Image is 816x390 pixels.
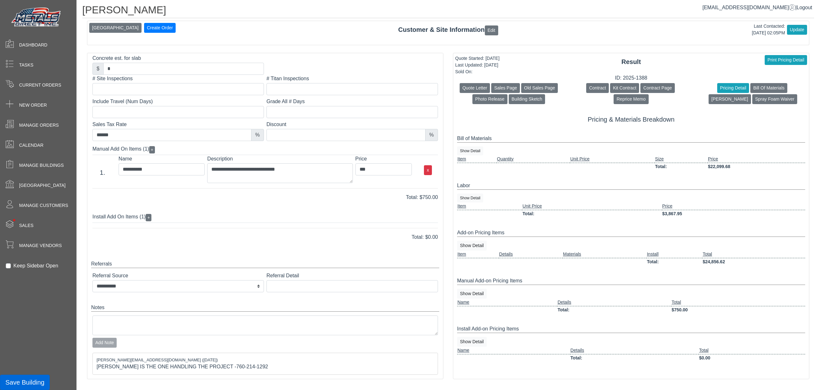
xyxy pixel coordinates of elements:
[266,272,438,280] label: Referral Detail
[92,54,264,62] label: Concrete est. for slab
[19,122,59,129] span: Manage Orders
[92,211,438,223] div: Install Add On Items (1)
[640,83,675,93] button: Contract Page
[97,363,434,371] div: [PERSON_NAME] IS THE ONE HANDLING THE PROJECT -760-214-1292
[671,306,805,314] td: $750.00
[563,251,646,258] td: Materials
[765,55,807,65] button: Print Pricing Detail
[207,155,353,163] label: Description
[457,251,499,258] td: Item
[89,23,142,33] button: [GEOGRAPHIC_DATA]
[89,168,116,177] div: 1.
[703,4,812,11] div: |
[457,202,522,210] td: Item
[699,354,805,362] td: $0.00
[702,258,805,266] td: $24,856.62
[702,251,805,258] td: Total
[6,210,22,230] span: •
[92,75,264,82] label: # Site Inspections
[646,258,702,266] td: Total:
[91,260,439,268] div: Referrals
[586,83,609,93] button: Contract
[146,214,151,221] button: +
[699,347,805,354] td: Total
[522,202,662,210] td: Unit Price
[457,241,487,251] button: Show Detail
[97,357,434,363] div: [PERSON_NAME][EMAIL_ADDRESS][DOMAIN_NAME] ([DATE])
[457,182,805,190] div: Labor
[671,299,805,306] td: Total
[750,83,787,93] button: Bill Of Materials
[497,155,570,163] td: Quantity
[266,98,438,105] label: Grade All # Days
[457,155,497,163] td: Item
[355,155,412,163] label: Price
[457,146,483,155] button: Show Detail
[19,82,61,89] span: Current Orders
[457,337,487,347] button: Show Detail
[88,194,443,201] div: Total: $750.00
[708,163,805,170] td: $22,099.68
[752,23,785,36] div: Last Contacted: [DATE] 02:05PM
[92,121,264,128] label: Sales Tax Rate
[457,229,805,237] div: Add-on Pricing Items
[717,83,749,93] button: Pricing Detail
[453,74,809,82] div: ID: 2025-1388
[455,62,499,68] div: Last Updated: [DATE]
[19,42,47,48] span: Dashboard
[455,55,499,62] div: Quote Started: [DATE]
[424,165,432,175] button: x
[10,6,64,29] img: Metals Direct Inc Logo
[570,155,655,163] td: Unit Price
[455,68,499,75] div: Sold On:
[752,94,797,104] button: Spray Foam Waiver
[472,94,507,104] button: Photo Release
[92,144,438,155] div: Manual Add On Items (1)
[708,155,805,163] td: Price
[787,25,807,35] button: Update
[646,251,702,258] td: Install
[88,233,443,241] div: Total: $0.00
[655,163,708,170] td: Total:
[655,155,708,163] td: Size
[119,155,205,163] label: Name
[557,306,671,314] td: Total:
[709,94,751,104] button: [PERSON_NAME]
[457,277,805,285] div: Manual Add-on Pricing Items
[19,142,43,149] span: Calendar
[610,83,639,93] button: Kit Contract
[570,354,699,362] td: Total:
[19,62,33,68] span: Tasks
[92,98,264,105] label: Include Travel (Num Days)
[557,299,671,306] td: Details
[92,338,117,348] button: Add Note
[19,222,33,229] span: Sales
[509,94,545,104] button: Building Sketch
[457,194,483,202] button: Show Detail
[797,5,812,10] span: Logout
[453,57,809,67] div: Result
[614,94,648,104] button: Reprice Memo
[457,347,570,354] td: Name
[457,116,805,123] h5: Pricing & Materials Breakdown
[460,83,490,93] button: Quote Letter
[266,75,438,82] label: # Titan Inspections
[662,202,805,210] td: Price
[92,272,264,280] label: Referral Source
[425,129,438,141] div: %
[19,102,47,109] span: New Order
[570,347,699,354] td: Details
[457,289,487,299] button: Show Detail
[457,299,557,306] td: Name
[703,5,795,10] a: [EMAIL_ADDRESS][DOMAIN_NAME]
[662,210,805,217] td: $3,867.95
[491,83,520,93] button: Sales Page
[92,63,104,75] div: $
[521,83,558,93] button: Old Sales Page
[457,135,805,143] div: Bill of Materials
[457,325,805,333] div: Install Add-on Pricing Items
[19,242,62,249] span: Manage Vendors
[522,210,662,217] td: Total:
[19,162,64,169] span: Manage Buildings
